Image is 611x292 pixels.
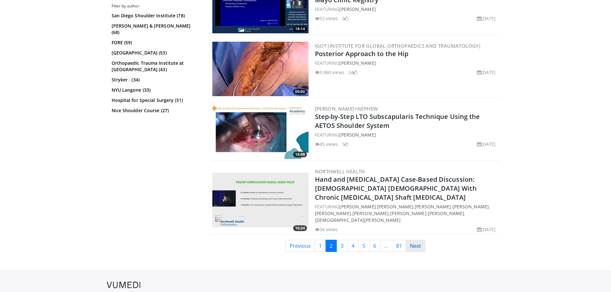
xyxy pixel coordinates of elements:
[326,240,337,252] a: 2
[377,204,413,210] a: [PERSON_NAME]
[315,240,326,252] a: 1
[315,69,344,76] li: 3,960 views
[293,225,307,231] span: 10:34
[107,282,140,288] img: VuMedi Logo
[293,89,307,95] span: 06:00
[477,141,496,147] li: [DATE]
[212,42,309,96] a: 06:00
[315,60,498,66] div: FEATURING
[315,49,409,58] a: Posterior Approach to the Hip
[212,42,309,96] img: d27da560-405e-48a2-9846-ed09b4a9c8d3.300x170_q85_crop-smart_upscale.jpg
[428,210,464,216] a: [PERSON_NAME]
[477,226,496,233] li: [DATE]
[112,4,201,9] h3: Filter by author:
[342,141,348,147] li: 1
[112,39,200,46] a: FORE (59)
[315,168,365,175] a: Northwell Health
[352,210,389,216] a: [PERSON_NAME]
[315,175,477,202] a: Hand and [MEDICAL_DATA] Case-Based Discussion: [DEMOGRAPHIC_DATA] [DEMOGRAPHIC_DATA] With Chronic...
[339,204,376,210] a: [PERSON_NAME]
[315,43,481,49] a: IGOT (Institute for Global Orthopaedics and Traumatology)
[339,6,376,12] a: [PERSON_NAME]
[369,240,380,252] a: 6
[339,60,376,66] a: [PERSON_NAME]
[293,26,307,32] span: 18:14
[212,104,309,159] a: 18:49
[315,112,480,130] a: Step-by-Step LTO Subscapularis Technique Using the AETOS Shoulder System
[390,210,426,216] a: [PERSON_NAME]
[285,240,315,252] a: Previous
[477,69,496,76] li: [DATE]
[212,173,309,227] a: 10:34
[293,152,307,157] span: 18:49
[348,69,357,76] li: 24
[112,23,200,36] a: [PERSON_NAME] & [PERSON_NAME] (68)
[212,173,309,227] img: 0bab1a93-080d-4a6c-8bcd-fbb2daf886d4.300x170_q85_crop-smart_upscale.jpg
[211,240,500,252] nav: Search results pages
[112,50,200,56] a: [GEOGRAPHIC_DATA] (53)
[112,87,200,93] a: NYU Langone (33)
[358,240,369,252] a: 5
[315,105,378,112] a: [PERSON_NAME]+Nephew
[112,60,200,73] a: Orthopaedic Trauma Institute at [GEOGRAPHIC_DATA] (43)
[477,15,496,22] li: [DATE]
[315,226,338,233] li: 34 views
[336,240,348,252] a: 3
[112,13,200,19] a: San Diego Shoulder Institute (78)
[339,132,376,138] a: [PERSON_NAME]
[392,240,406,252] a: 81
[315,217,401,223] a: [DEMOGRAPHIC_DATA][PERSON_NAME]
[112,97,200,104] a: Hospital for Special Surgery (31)
[406,240,425,252] a: Next
[112,77,200,83] a: Stryker . (34)
[112,107,200,114] a: Nice Shoulder Course (27)
[315,15,338,22] li: 53 views
[315,210,351,216] a: [PERSON_NAME]
[212,104,309,159] img: 5fb50d2e-094e-471e-87f5-37e6246062e2.300x170_q85_crop-smart_upscale.jpg
[453,204,489,210] a: [PERSON_NAME]
[315,203,498,223] div: FEATURING , , , , , , , ,
[315,131,498,138] div: FEATURING
[342,15,348,22] li: 2
[315,141,338,147] li: 45 views
[315,6,498,13] div: FEATURING
[347,240,359,252] a: 4
[415,204,451,210] a: [PERSON_NAME]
